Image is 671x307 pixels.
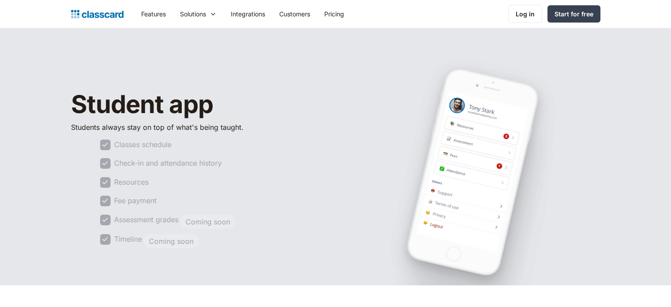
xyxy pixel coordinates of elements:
[180,9,206,19] div: Solutions
[114,140,171,149] div: Classes schedule
[114,158,221,168] div: Check-in and attendance history
[272,4,317,24] a: Customers
[71,122,256,133] p: Students always stay on top of what's being taught.
[114,196,156,205] div: Fee payment
[224,4,272,24] a: Integrations
[114,215,178,224] div: Assessment grades
[71,8,124,20] a: Logo
[547,5,600,23] a: Start for free
[185,217,230,226] div: Coming soon
[555,9,593,19] div: Start for free
[134,4,173,24] a: Features
[149,237,193,246] div: Coming soon
[317,4,351,24] a: Pricing
[71,91,300,118] h1: Student app
[516,9,535,19] div: Log in
[508,5,542,23] a: Log in
[114,177,148,187] div: Resources
[173,4,224,24] div: Solutions
[114,234,142,244] div: Timeline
